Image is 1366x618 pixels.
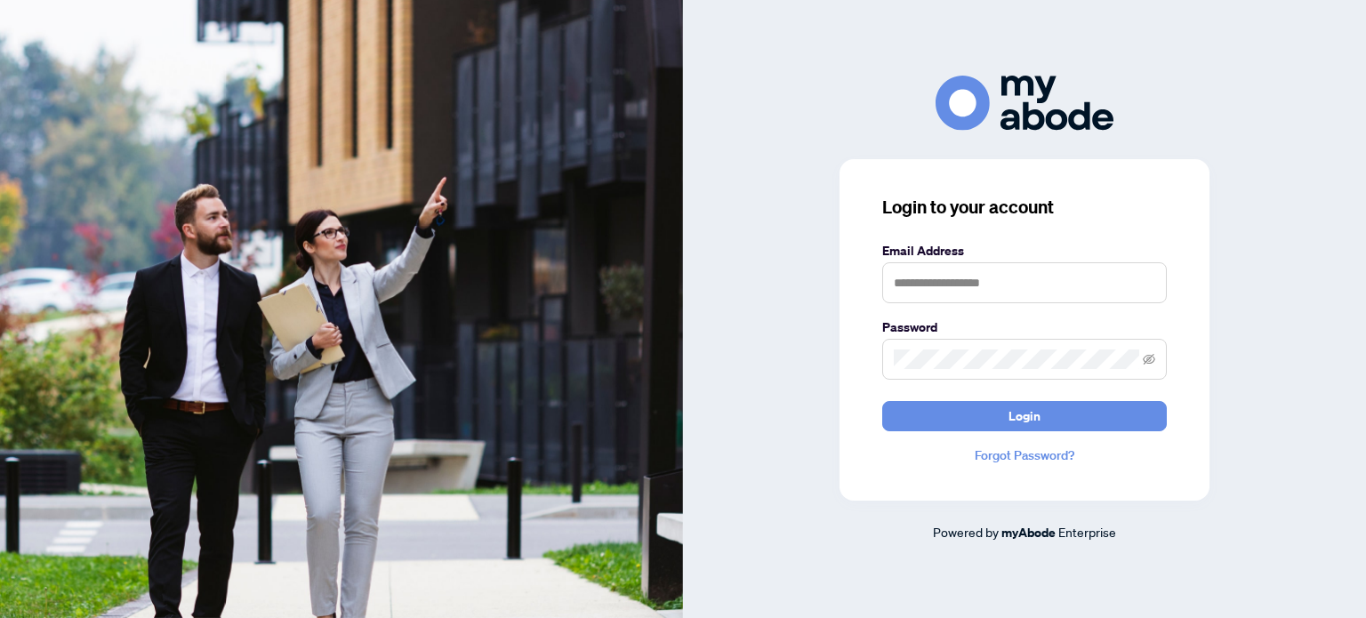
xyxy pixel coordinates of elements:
[1058,524,1116,540] span: Enterprise
[1008,402,1041,430] span: Login
[882,195,1167,220] h3: Login to your account
[882,317,1167,337] label: Password
[1143,353,1155,365] span: eye-invisible
[936,76,1113,130] img: ma-logo
[882,241,1167,261] label: Email Address
[933,524,999,540] span: Powered by
[882,401,1167,431] button: Login
[882,445,1167,465] a: Forgot Password?
[1001,523,1056,542] a: myAbode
